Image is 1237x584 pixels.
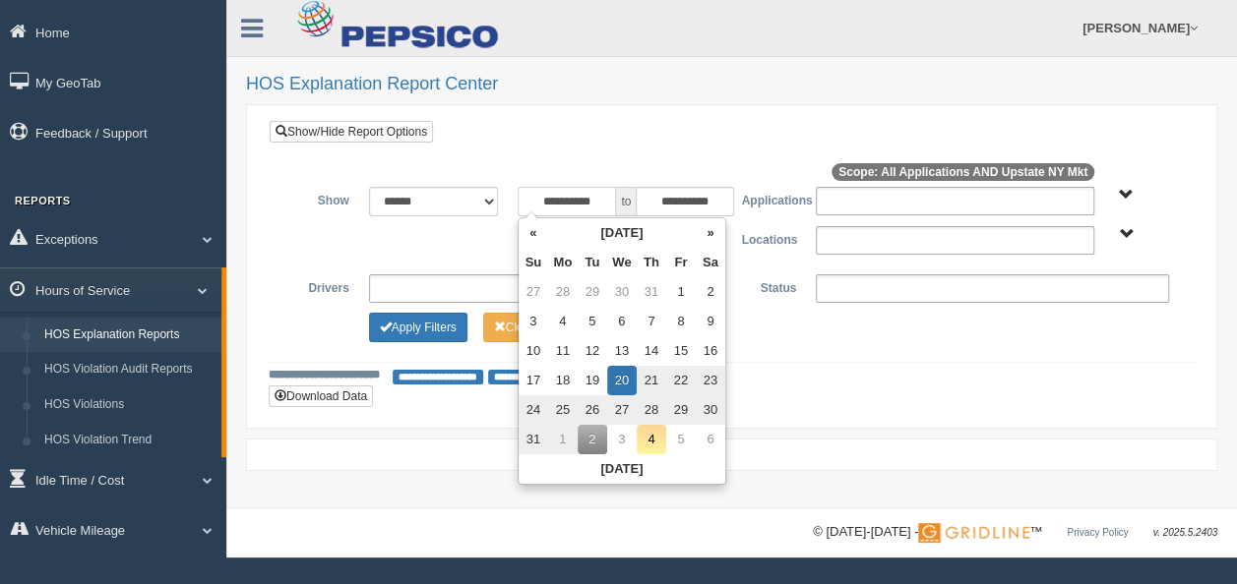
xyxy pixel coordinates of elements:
[666,425,696,454] td: 5
[548,307,578,336] td: 4
[35,318,221,353] a: HOS Explanation Reports
[284,274,359,298] label: Drivers
[731,274,806,298] label: Status
[607,425,637,454] td: 3
[696,277,725,307] td: 2
[696,336,725,366] td: 16
[832,163,1094,181] span: Scope: All Applications AND Upstate NY Mkt
[666,277,696,307] td: 1
[696,218,725,248] th: »
[483,313,581,342] button: Change Filter Options
[666,366,696,395] td: 22
[637,395,666,425] td: 28
[666,336,696,366] td: 15
[35,423,221,458] a: HOS Violation Trend
[607,395,637,425] td: 27
[578,425,607,454] td: 2
[813,522,1217,543] div: © [DATE]-[DATE] - ™
[548,248,578,277] th: Mo
[519,425,548,454] td: 31
[519,366,548,395] td: 17
[548,336,578,366] td: 11
[1153,527,1217,538] span: v. 2025.5.2403
[637,277,666,307] td: 31
[637,307,666,336] td: 7
[696,395,725,425] td: 30
[519,248,548,277] th: Su
[731,187,806,210] label: Applications
[270,121,433,143] a: Show/Hide Report Options
[666,395,696,425] td: 29
[578,366,607,395] td: 19
[548,277,578,307] td: 28
[607,277,637,307] td: 30
[637,336,666,366] td: 14
[519,336,548,366] td: 10
[918,523,1029,543] img: Gridline
[637,425,666,454] td: 4
[607,336,637,366] td: 13
[637,248,666,277] th: Th
[35,352,221,387] a: HOS Violation Audit Reports
[519,307,548,336] td: 3
[548,218,696,248] th: [DATE]
[696,248,725,277] th: Sa
[519,395,548,425] td: 24
[578,248,607,277] th: Tu
[578,336,607,366] td: 12
[519,277,548,307] td: 27
[246,75,1217,94] h2: HOS Explanation Report Center
[607,366,637,395] td: 20
[578,277,607,307] td: 29
[607,307,637,336] td: 6
[696,366,725,395] td: 23
[666,307,696,336] td: 8
[519,454,725,484] th: [DATE]
[284,187,359,210] label: Show
[578,395,607,425] td: 26
[578,307,607,336] td: 5
[607,248,637,277] th: We
[666,248,696,277] th: Fr
[616,187,636,216] span: to
[637,366,666,395] td: 21
[548,366,578,395] td: 18
[696,307,725,336] td: 9
[1067,527,1128,538] a: Privacy Policy
[369,313,467,342] button: Change Filter Options
[548,425,578,454] td: 1
[35,387,221,423] a: HOS Violations
[519,218,548,248] th: «
[269,385,373,407] button: Download Data
[696,425,725,454] td: 6
[548,395,578,425] td: 25
[732,226,807,250] label: Locations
